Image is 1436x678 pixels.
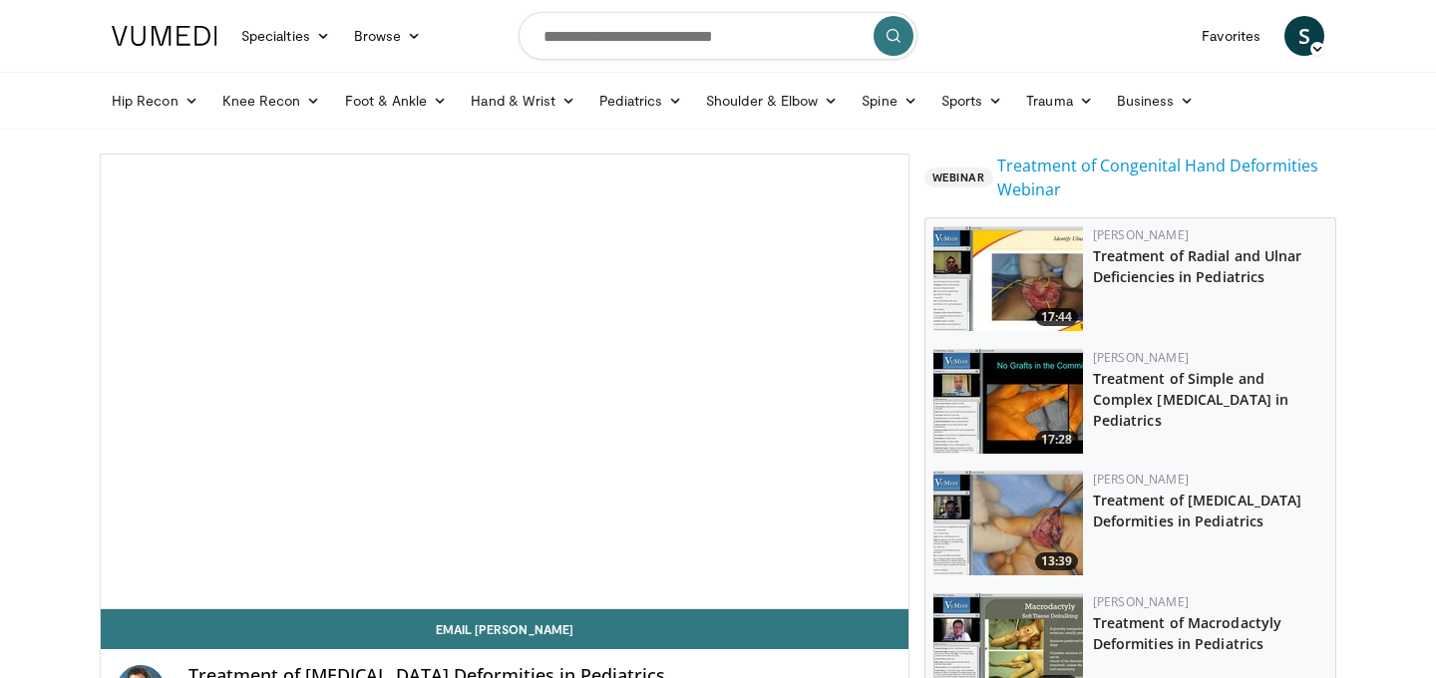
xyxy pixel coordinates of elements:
[1093,246,1302,286] a: Treatment of Radial and Ulnar Deficiencies in Pediatrics
[459,81,587,121] a: Hand & Wrist
[325,284,684,480] button: Play Video
[101,155,908,609] video-js: Video Player
[929,81,1015,121] a: Sports
[933,349,1083,454] img: d23882e0-d2d0-49a4-8f5f-2b9bbcbe710a.150x105_q85_crop-smart_upscale.jpg
[933,226,1083,331] img: 038f094d-0934-43e8-9a62-851d211cddfe.150x105_q85_crop-smart_upscale.jpg
[1105,81,1207,121] a: Business
[1284,16,1324,56] a: S
[1093,491,1302,530] a: Treatment of [MEDICAL_DATA] Deformities in Pediatrics
[1035,431,1078,449] span: 17:28
[933,471,1083,575] img: e5120947-078f-4803-89a4-11d47330b1e0.150x105_q85_crop-smart_upscale.jpg
[333,81,460,121] a: Foot & Ankle
[519,12,917,60] input: Search topics, interventions
[229,16,342,56] a: Specialties
[1093,349,1189,366] a: [PERSON_NAME]
[1093,369,1289,430] a: Treatment of Simple and Complex [MEDICAL_DATA] in Pediatrics
[924,168,993,187] span: Webinar
[210,81,333,121] a: Knee Recon
[933,349,1083,454] a: 17:28
[1093,613,1282,653] a: Treatment of Macrodactyly Deformities in Pediatrics
[100,81,210,121] a: Hip Recon
[694,81,850,121] a: Shoulder & Elbow
[1014,81,1105,121] a: Trauma
[587,81,694,121] a: Pediatrics
[1190,16,1272,56] a: Favorites
[342,16,434,56] a: Browse
[1093,226,1189,243] a: [PERSON_NAME]
[1035,552,1078,570] span: 13:39
[997,154,1336,201] a: Treatment of Congenital Hand Deformities Webinar
[1093,593,1189,610] a: [PERSON_NAME]
[933,226,1083,331] a: 17:44
[1093,471,1189,488] a: [PERSON_NAME]
[850,81,928,121] a: Spine
[1035,308,1078,326] span: 17:44
[112,26,217,46] img: VuMedi Logo
[933,471,1083,575] a: 13:39
[101,609,908,649] a: Email [PERSON_NAME]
